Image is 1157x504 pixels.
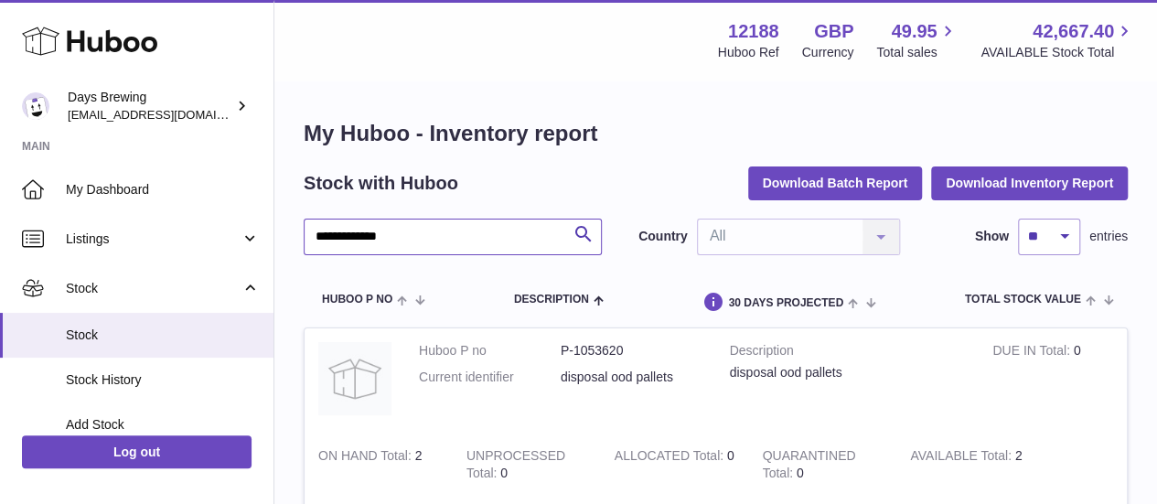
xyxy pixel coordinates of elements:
[66,231,241,248] span: Listings
[965,294,1081,306] span: Total stock value
[980,19,1135,61] a: 42,667.40 AVAILABLE Stock Total
[730,342,966,364] strong: Description
[797,466,804,480] span: 0
[979,328,1127,434] td: 0
[876,19,958,61] a: 49.95 Total sales
[891,19,937,44] span: 49.95
[514,294,589,306] span: Description
[728,297,843,309] span: 30 DAYS PROJECTED
[802,44,854,61] div: Currency
[419,369,561,386] dt: Current identifier
[730,364,966,381] div: disposal ood pallets
[980,44,1135,61] span: AVAILABLE Stock Total
[22,92,49,120] img: internalAdmin-12188@internal.huboo.com
[748,166,923,199] button: Download Batch Report
[561,369,702,386] dd: disposal ood pallets
[318,448,415,467] strong: ON HAND Total
[66,327,260,344] span: Stock
[66,181,260,198] span: My Dashboard
[68,107,269,122] span: [EMAIL_ADDRESS][DOMAIN_NAME]
[66,416,260,434] span: Add Stock
[728,19,779,44] strong: 12188
[601,434,749,496] td: 0
[322,294,392,306] span: Huboo P no
[466,448,565,485] strong: UNPROCESSED Total
[814,19,853,44] strong: GBP
[68,89,232,123] div: Days Brewing
[22,435,252,468] a: Log out
[615,448,727,467] strong: ALLOCATED Total
[419,342,561,359] dt: Huboo P no
[876,44,958,61] span: Total sales
[896,434,1045,496] td: 2
[318,342,391,415] img: product image
[718,44,779,61] div: Huboo Ref
[453,434,601,496] td: 0
[762,448,855,485] strong: QUARANTINED Total
[66,280,241,297] span: Stock
[992,343,1073,362] strong: DUE IN Total
[910,448,1014,467] strong: AVAILABLE Total
[931,166,1128,199] button: Download Inventory Report
[66,371,260,389] span: Stock History
[305,434,453,496] td: 2
[1089,228,1128,245] span: entries
[638,228,688,245] label: Country
[304,171,458,196] h2: Stock with Huboo
[1033,19,1114,44] span: 42,667.40
[561,342,702,359] dd: P-1053620
[975,228,1009,245] label: Show
[304,119,1128,148] h1: My Huboo - Inventory report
